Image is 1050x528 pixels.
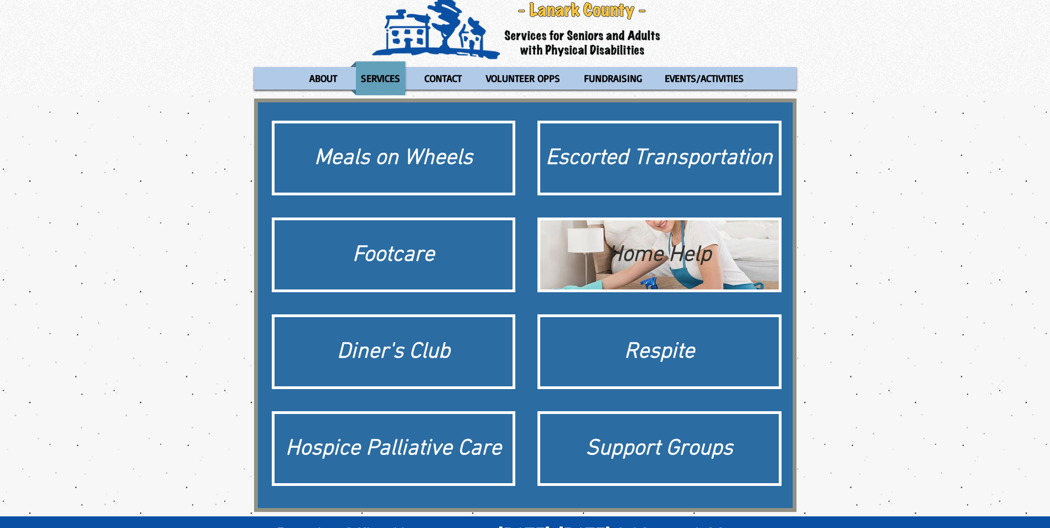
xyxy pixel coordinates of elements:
[272,121,782,500] div: Matrix gallery
[481,61,565,95] p: VOLUNTEER OPPS
[413,61,473,95] a: CONTACT
[350,61,411,95] a: SERVICES
[280,337,508,367] div: Diner's Club
[272,314,516,389] a: Diner's Club
[304,61,342,95] p: ABOUT
[660,61,749,95] p: EVENTS/ACTIVITIES
[654,61,754,95] a: EVENTS/ACTIVITIES
[420,61,467,95] p: CONTACT
[298,61,348,95] a: ABOUT
[272,121,516,195] a: Meals on Wheels
[272,218,516,292] a: Footcare
[254,61,796,95] nav: Site
[573,61,651,95] a: FUNDRAISING
[537,121,782,195] a: Escorted Transportation
[537,411,782,486] a: Support Groups
[280,143,508,174] div: Meals on Wheels
[475,61,571,95] a: VOLUNTEER OPPS
[546,433,773,464] div: Support Groups
[280,433,508,464] div: Hospice Palliative Care
[280,240,508,271] div: Footcare
[537,314,782,389] a: Respite
[537,218,782,292] a: Home HelpHome Help
[579,61,647,95] p: FUNDRAISING
[546,337,773,367] div: Respite
[546,240,773,271] div: Home Help
[546,143,773,174] div: Escorted Transportation
[356,61,405,95] p: SERVICES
